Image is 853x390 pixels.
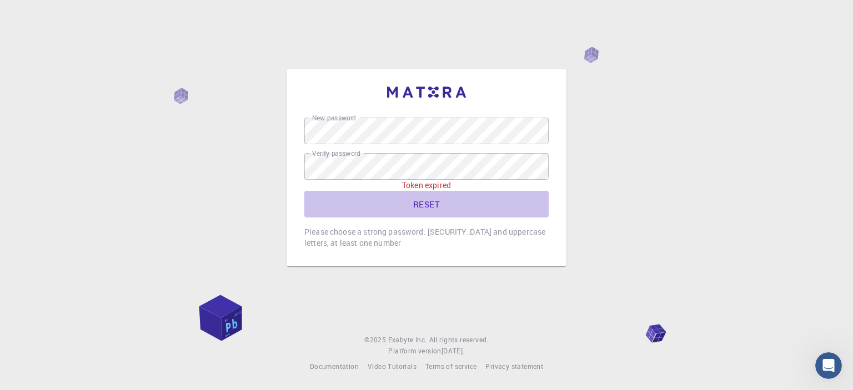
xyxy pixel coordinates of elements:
[310,361,359,372] a: Documentation
[304,226,549,249] p: Please choose a strong password: [SECURITY_DATA] and uppercase letters, at least one number
[312,149,360,158] label: Verify password
[388,335,427,344] span: Exabyte Inc.
[388,335,427,346] a: Exabyte Inc.
[304,180,549,191] p: Token expired
[485,362,543,371] span: Privacy statement
[368,362,417,371] span: Video Tutorials
[310,362,359,371] span: Documentation
[368,361,417,372] a: Video Tutorials
[429,335,489,346] span: All rights reserved.
[815,352,842,379] iframe: Intercom live chat
[425,361,476,372] a: Terms of service
[364,335,388,346] span: © 2025
[312,113,356,123] label: New password
[425,362,476,371] span: Terms of service
[388,346,441,357] span: Platform version
[304,191,549,217] button: RESET
[441,346,465,357] a: [DATE].
[485,361,543,372] a: Privacy statement
[441,346,465,355] span: [DATE] .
